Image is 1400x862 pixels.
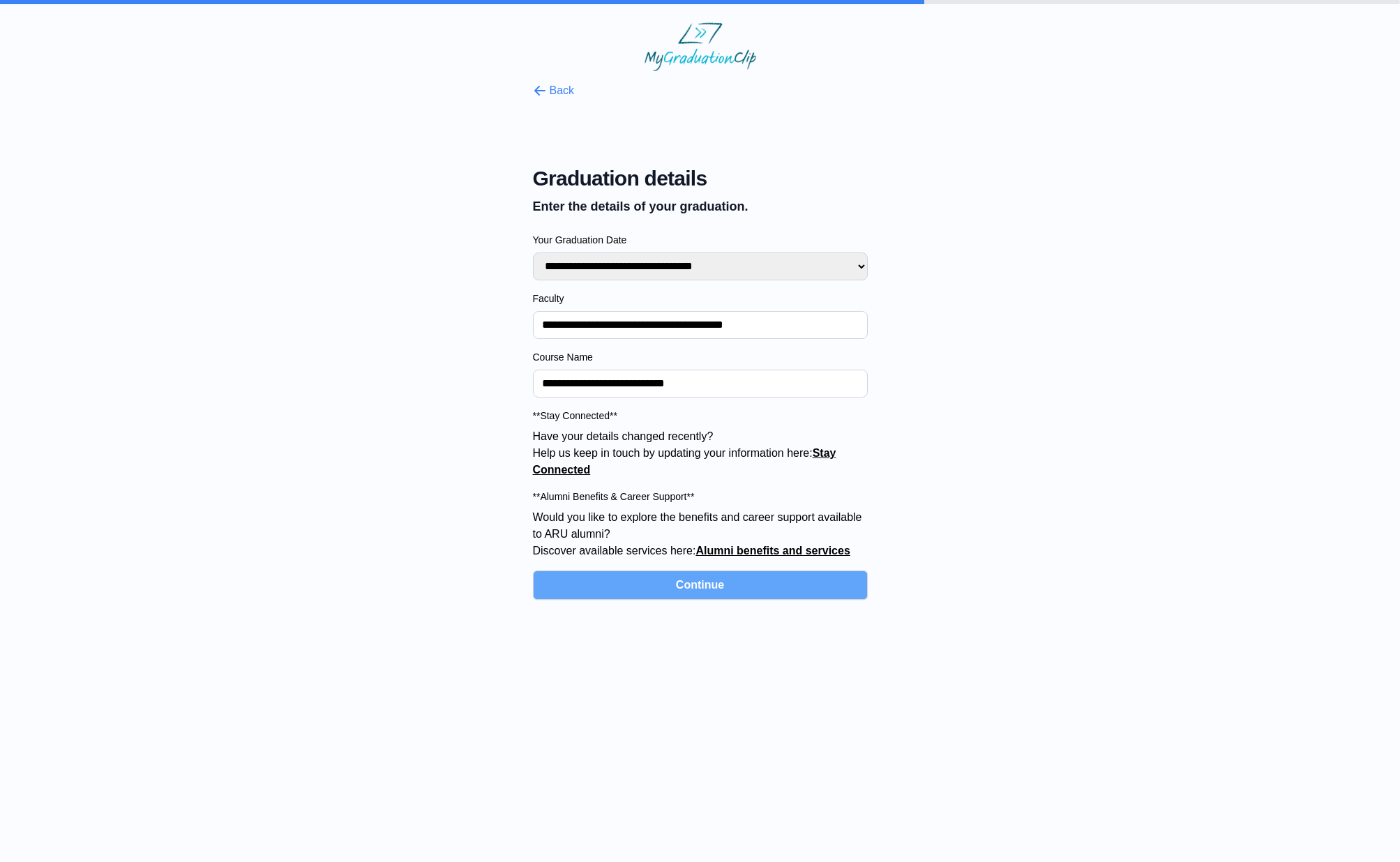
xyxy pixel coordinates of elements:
[533,490,868,504] label: **Alumni Benefits & Career Support**
[533,447,836,476] a: Stay Connected
[695,545,850,557] a: Alumni benefits and services
[533,570,868,600] button: Continue
[533,197,868,216] p: Enter the details of your graduation.
[533,82,575,99] button: Back
[533,350,868,364] label: Course Name
[533,428,868,478] p: Have your details changed recently? Help us keep in touch by updating your information here:
[533,166,868,191] span: Graduation details
[645,22,756,71] img: MyGraduationClip
[533,292,868,305] label: Faculty
[533,233,868,247] label: Your Graduation Date
[533,509,868,559] p: Would you like to explore the benefits and career support available to ARU alumni? Discover avail...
